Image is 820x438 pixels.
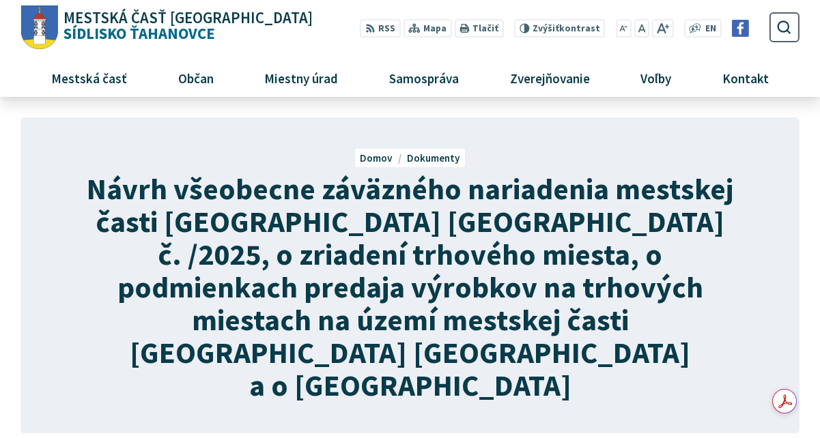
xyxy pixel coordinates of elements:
a: Zverejňovanie [490,59,610,96]
button: Nastaviť pôvodnú veľkosť písma [634,19,649,38]
button: Tlačiť [454,19,503,38]
a: Samospráva [369,59,479,96]
a: EN [701,22,720,36]
a: Mapa [403,19,451,38]
span: kontrast [533,23,600,34]
span: Zverejňovanie [505,59,595,96]
span: Mestská časť [46,59,132,96]
a: Miestny úrad [244,59,358,96]
img: Prejsť na Facebook stránku [732,20,749,37]
a: Mestská časť [31,59,147,96]
a: Dokumenty [407,151,460,164]
span: Domov [360,151,393,164]
a: Logo Sídlisko Ťahanovce, prejsť na domovskú stránku. [20,5,312,50]
span: Tlačiť [472,23,498,34]
span: Samospráva [384,59,464,96]
span: Mestská časť [GEOGRAPHIC_DATA] [63,10,313,26]
a: RSS [360,19,400,38]
span: Návrh všeobecne záväzného nariadenia mestskej časti [GEOGRAPHIC_DATA] [GEOGRAPHIC_DATA] č. /2025,... [87,170,733,404]
a: Kontakt [702,59,789,96]
span: Voľby [636,59,677,96]
span: Kontakt [717,59,774,96]
span: Miestny úrad [259,59,343,96]
button: Zvýšiťkontrast [514,19,605,38]
span: Mapa [423,22,447,36]
img: Prejsť na domovskú stránku [20,5,58,50]
a: Občan [158,59,234,96]
button: Zmenšiť veľkosť písma [616,19,632,38]
span: EN [705,22,716,36]
span: Občan [173,59,218,96]
a: Voľby [620,59,691,96]
a: Domov [360,151,406,164]
button: Zväčšiť veľkosť písma [652,19,673,38]
span: Sídlisko Ťahanovce [58,10,313,42]
span: RSS [378,22,395,36]
span: Zvýšiť [533,23,559,34]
